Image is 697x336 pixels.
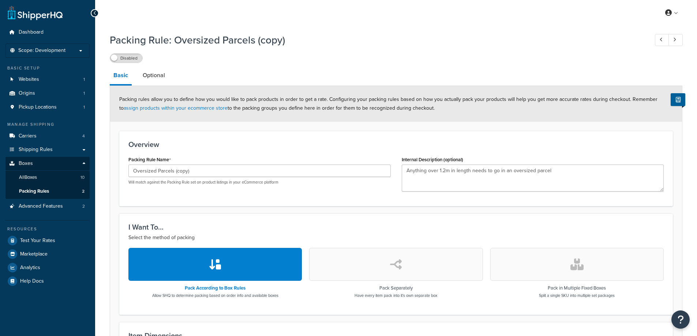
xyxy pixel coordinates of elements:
a: Carriers4 [5,129,90,143]
span: Websites [19,76,39,83]
a: Basic [110,67,132,86]
h3: Pack According to Box Rules [152,286,278,291]
li: Pickup Locations [5,101,90,114]
span: All Boxes [19,174,37,181]
a: Websites1 [5,73,90,86]
a: Help Docs [5,275,90,288]
p: Have every item pack into it's own separate box [355,292,437,298]
span: 4 [82,133,85,139]
h3: Pack in Multiple Fixed Boxes [539,286,615,291]
div: Resources [5,226,90,232]
span: Shipping Rules [19,147,53,153]
span: Scope: Development [18,48,65,54]
span: Advanced Features [19,203,63,209]
button: Show Help Docs [671,93,685,106]
button: Open Resource Center [671,310,690,329]
span: Analytics [20,265,40,271]
a: Previous Record [655,34,669,46]
div: Basic Setup [5,65,90,71]
a: Packing Rules2 [5,185,90,198]
li: Boxes [5,157,90,199]
span: Help Docs [20,278,44,284]
span: Packing rules allow you to define how you would like to pack products in order to get a rate. Con... [119,95,657,112]
span: 1 [83,90,85,97]
label: Internal Description (optional) [402,157,463,162]
li: Advanced Features [5,200,90,213]
span: Boxes [19,161,33,167]
span: 10 [80,174,85,181]
label: Disabled [110,54,142,63]
a: Boxes [5,157,90,170]
li: Websites [5,73,90,86]
h3: Pack Separately [355,286,437,291]
span: 2 [82,203,85,209]
textarea: Anything over 1.2m in length needs to go in an oversized parcel [402,165,664,192]
a: Pickup Locations1 [5,101,90,114]
a: assign products within your ecommerce store [124,104,228,112]
p: Split a single SKU into multiple set packages [539,292,615,298]
a: AllBoxes10 [5,171,90,184]
a: Dashboard [5,26,90,39]
li: Carriers [5,129,90,143]
span: 1 [83,76,85,83]
li: Origins [5,87,90,100]
h3: I Want To... [128,223,664,231]
p: Select the method of packing [128,233,664,242]
span: Packing Rules [19,188,49,195]
span: 2 [82,188,85,195]
a: Next Record [668,34,683,46]
span: Pickup Locations [19,104,57,110]
p: Will match against the Packing Rule set on product listings in your eCommerce platform [128,180,391,185]
span: Origins [19,90,35,97]
li: Packing Rules [5,185,90,198]
span: Marketplace [20,251,48,257]
a: Analytics [5,261,90,274]
a: Test Your Rates [5,234,90,247]
span: Carriers [19,133,37,139]
a: Optional [139,67,169,84]
div: Manage Shipping [5,121,90,128]
a: Shipping Rules [5,143,90,156]
label: Packing Rule Name [128,157,171,163]
span: Dashboard [19,29,44,35]
h3: Overview [128,140,664,148]
span: 1 [83,104,85,110]
a: Advanced Features2 [5,200,90,213]
h1: Packing Rule: Oversized Parcels (copy) [110,33,641,47]
a: Marketplace [5,248,90,261]
span: Test Your Rates [20,238,55,244]
p: Allow SHQ to determine packing based on order info and available boxes [152,292,278,298]
a: Origins1 [5,87,90,100]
